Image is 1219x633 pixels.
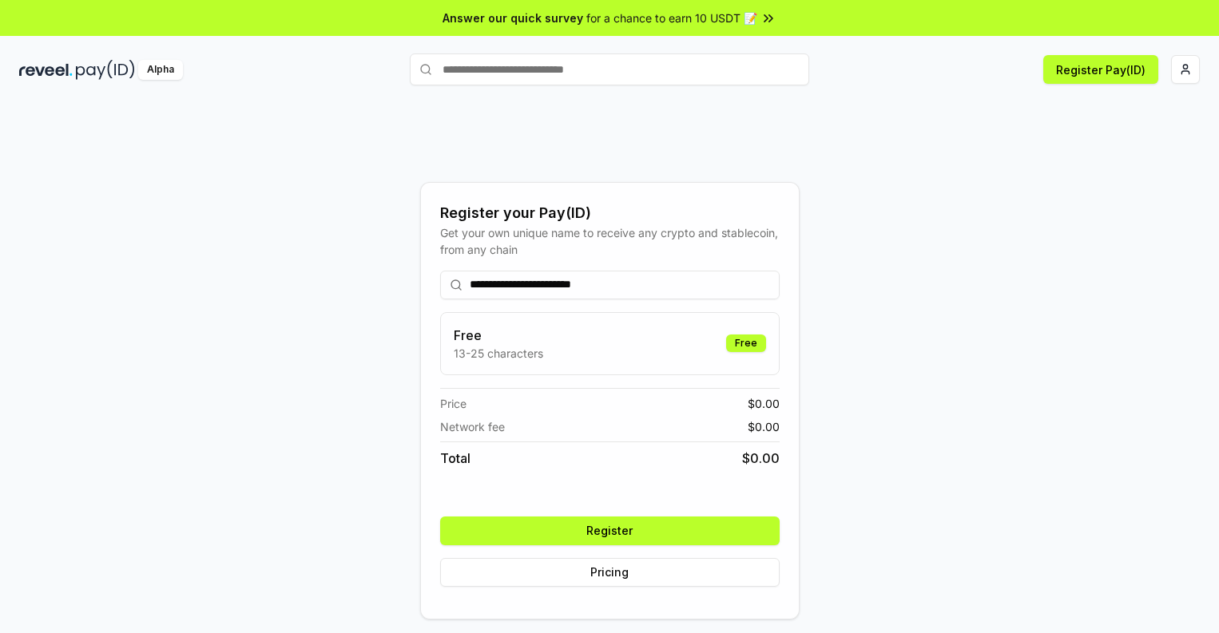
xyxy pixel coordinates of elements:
[454,326,543,345] h3: Free
[440,449,471,468] span: Total
[726,334,766,352] div: Free
[19,60,73,80] img: reveel_dark
[440,202,780,224] div: Register your Pay(ID)
[138,60,183,80] div: Alpha
[748,395,780,412] span: $ 0.00
[440,224,780,258] div: Get your own unique name to receive any crypto and stablecoin, from any chain
[748,418,780,435] span: $ 0.00
[440,558,780,587] button: Pricing
[1043,55,1158,84] button: Register Pay(ID)
[742,449,780,468] span: $ 0.00
[440,395,467,412] span: Price
[586,10,757,26] span: for a chance to earn 10 USDT 📝
[76,60,135,80] img: pay_id
[454,345,543,362] p: 13-25 characters
[443,10,583,26] span: Answer our quick survey
[440,516,780,545] button: Register
[440,418,505,435] span: Network fee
